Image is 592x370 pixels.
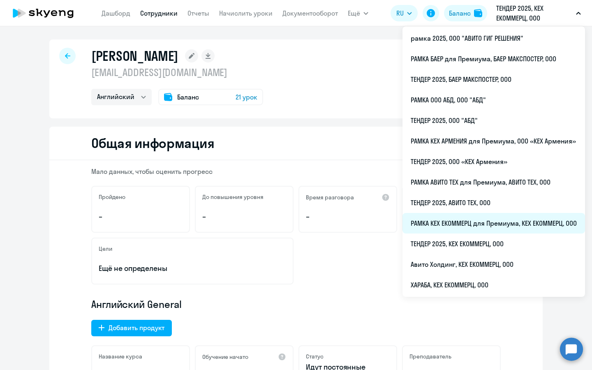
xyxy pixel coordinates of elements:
p: Мало данных, чтобы оценить прогресс [91,167,501,176]
p: ТЕНДЕР 2025, КЕХ ЕКОММЕРЦ, ООО [496,3,573,23]
button: ТЕНДЕР 2025, КЕХ ЕКОММЕРЦ, ООО [492,3,585,23]
img: balance [474,9,482,17]
p: – [99,211,183,222]
h5: Время разговора [306,194,354,201]
span: Баланс [177,92,199,102]
button: RU [391,5,418,21]
p: Ещё не определены [99,263,286,274]
p: – [202,211,286,222]
button: Добавить продукт [91,320,172,336]
span: Ещё [348,8,360,18]
ul: Ещё [402,26,585,297]
h5: Название курса [99,353,142,360]
div: Добавить продукт [109,323,164,333]
span: 21 урок [236,92,257,102]
a: Дашборд [102,9,130,17]
h1: [PERSON_NAME] [91,48,178,64]
a: Сотрудники [140,9,178,17]
a: Начислить уроки [219,9,273,17]
button: Балансbalance [444,5,487,21]
a: Отчеты [187,9,209,17]
span: RU [396,8,404,18]
p: – [306,211,390,222]
div: Баланс [449,8,471,18]
p: [EMAIL_ADDRESS][DOMAIN_NAME] [91,66,263,79]
span: Английский General [91,298,182,311]
h5: Статус [306,353,324,360]
h2: Общая информация [91,135,214,151]
a: Документооборот [282,9,338,17]
h5: Цели [99,245,112,252]
h5: Пройдено [99,193,125,201]
button: Ещё [348,5,368,21]
h5: Обучение начато [202,353,248,361]
h5: Преподаватель [409,353,451,360]
h5: До повышения уровня [202,193,264,201]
